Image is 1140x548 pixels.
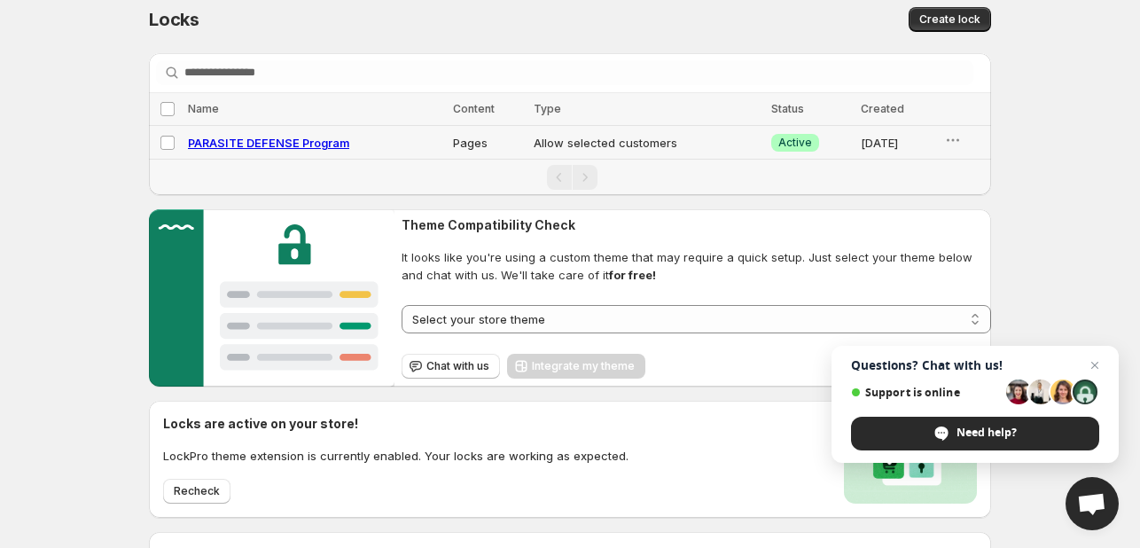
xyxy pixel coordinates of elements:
[188,136,349,150] a: PARASITE DEFENSE Program
[778,136,812,150] span: Active
[528,126,766,160] td: Allow selected customers
[851,417,1099,450] div: Need help?
[163,479,230,504] button: Recheck
[149,209,394,387] img: Customer support
[402,354,500,379] button: Chat with us
[957,425,1017,441] span: Need help?
[919,12,980,27] span: Create lock
[534,102,561,115] span: Type
[149,9,199,30] span: Locks
[855,126,939,160] td: [DATE]
[609,268,656,282] strong: for free!
[1084,355,1105,376] span: Close chat
[909,7,991,32] button: Create lock
[163,415,629,433] h2: Locks are active on your store!
[851,358,1099,372] span: Questions? Chat with us!
[188,102,219,115] span: Name
[448,126,528,160] td: Pages
[174,484,220,498] span: Recheck
[149,159,991,195] nav: Pagination
[453,102,495,115] span: Content
[861,102,904,115] span: Created
[771,102,804,115] span: Status
[163,447,629,465] p: LockPro theme extension is currently enabled. Your locks are working as expected.
[426,359,489,373] span: Chat with us
[851,386,1000,399] span: Support is online
[402,216,991,234] h2: Theme Compatibility Check
[402,248,991,284] span: It looks like you're using a custom theme that may require a quick setup. Just select your theme ...
[1066,477,1119,530] div: Open chat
